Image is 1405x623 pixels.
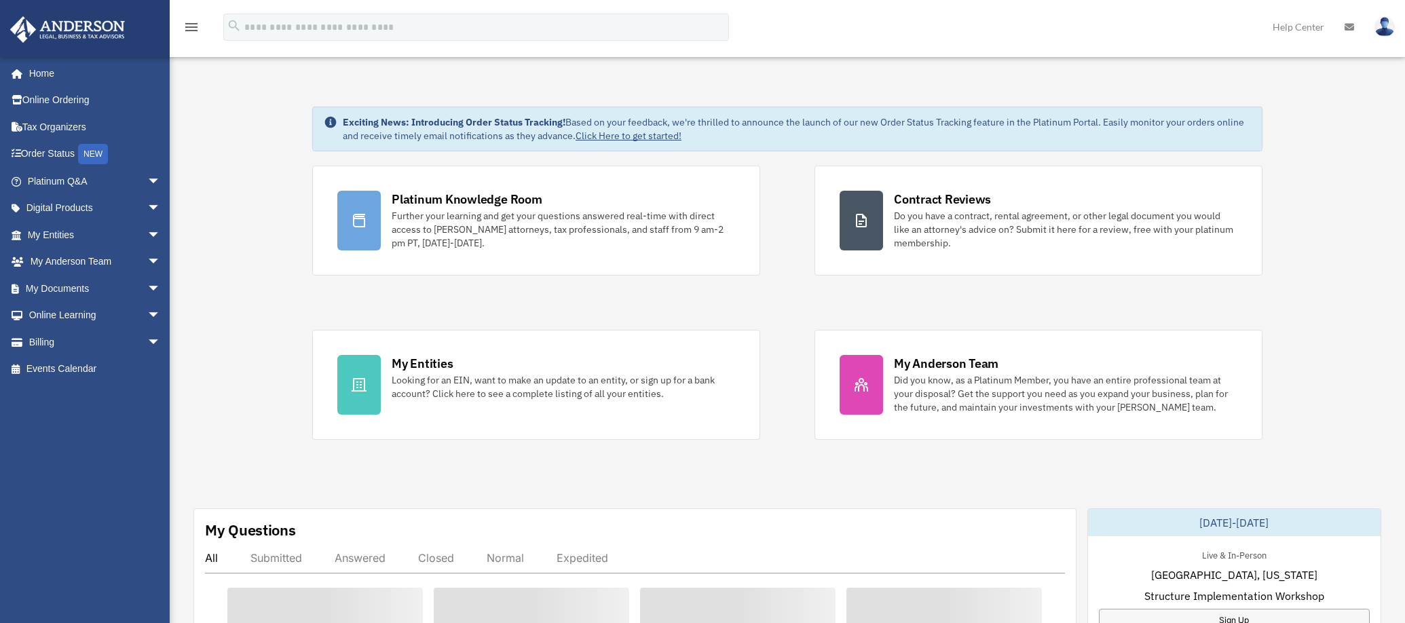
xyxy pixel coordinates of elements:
div: Do you have a contract, rental agreement, or other legal document you would like an attorney's ad... [894,209,1237,250]
div: NEW [78,144,108,164]
a: Contract Reviews Do you have a contract, rental agreement, or other legal document you would like... [814,166,1262,276]
div: Based on your feedback, we're thrilled to announce the launch of our new Order Status Tracking fe... [343,115,1251,143]
a: Events Calendar [10,356,181,383]
i: search [227,18,242,33]
a: My Documentsarrow_drop_down [10,275,181,302]
a: Click Here to get started! [576,130,681,142]
a: My Entitiesarrow_drop_down [10,221,181,248]
div: My Anderson Team [894,355,998,372]
a: Order StatusNEW [10,140,181,168]
a: Platinum Knowledge Room Further your learning and get your questions answered real-time with dire... [312,166,760,276]
span: arrow_drop_down [147,248,174,276]
span: [GEOGRAPHIC_DATA], [US_STATE] [1151,567,1317,583]
strong: Exciting News: Introducing Order Status Tracking! [343,116,565,128]
a: My Anderson Team Did you know, as a Platinum Member, you have an entire professional team at your... [814,330,1262,440]
span: arrow_drop_down [147,328,174,356]
div: Closed [418,551,454,565]
div: Did you know, as a Platinum Member, you have an entire professional team at your disposal? Get th... [894,373,1237,414]
div: Answered [335,551,386,565]
span: arrow_drop_down [147,221,174,249]
a: My Anderson Teamarrow_drop_down [10,248,181,276]
div: [DATE]-[DATE] [1088,509,1381,536]
a: Tax Organizers [10,113,181,140]
span: Structure Implementation Workshop [1144,588,1324,604]
img: Anderson Advisors Platinum Portal [6,16,129,43]
a: menu [183,24,200,35]
div: Platinum Knowledge Room [392,191,542,208]
a: Online Learningarrow_drop_down [10,302,181,329]
div: Contract Reviews [894,191,991,208]
div: Looking for an EIN, want to make an update to an entity, or sign up for a bank account? Click her... [392,373,735,400]
div: My Entities [392,355,453,372]
div: Expedited [557,551,608,565]
span: arrow_drop_down [147,195,174,223]
img: User Pic [1374,17,1395,37]
div: Normal [487,551,524,565]
span: arrow_drop_down [147,275,174,303]
a: Home [10,60,174,87]
a: Platinum Q&Aarrow_drop_down [10,168,181,195]
a: My Entities Looking for an EIN, want to make an update to an entity, or sign up for a bank accoun... [312,330,760,440]
a: Online Ordering [10,87,181,114]
div: Live & In-Person [1191,547,1277,561]
span: arrow_drop_down [147,168,174,195]
div: All [205,551,218,565]
span: arrow_drop_down [147,302,174,330]
a: Billingarrow_drop_down [10,328,181,356]
a: Digital Productsarrow_drop_down [10,195,181,222]
div: Further your learning and get your questions answered real-time with direct access to [PERSON_NAM... [392,209,735,250]
div: My Questions [205,520,296,540]
i: menu [183,19,200,35]
div: Submitted [250,551,302,565]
